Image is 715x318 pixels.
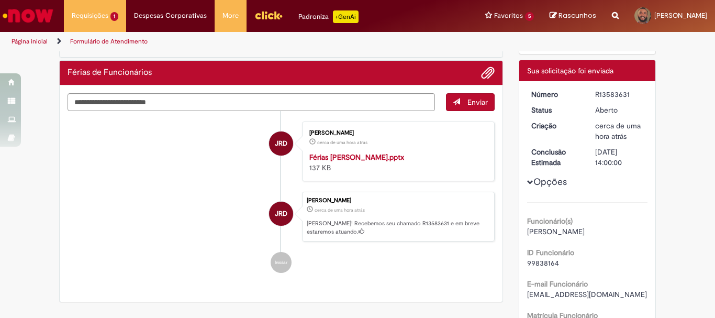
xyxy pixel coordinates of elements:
span: JRD [275,131,287,156]
p: +GenAi [333,10,359,23]
div: Joao Rodrigues Da Silva Junior [269,202,293,226]
span: 5 [525,12,534,21]
ul: Trilhas de página [8,32,469,51]
li: Joao Rodrigues Da Silva Junior [68,192,495,242]
span: cerca de uma hora atrás [315,207,365,213]
a: Formulário de Atendimento [70,37,148,46]
span: JRD [275,201,287,226]
span: 1 [110,12,118,21]
dt: Conclusão Estimada [523,147,588,168]
button: Adicionar anexos [481,66,495,80]
dt: Status [523,105,588,115]
p: [PERSON_NAME]! Recebemos seu chamado R13583631 e em breve estaremos atuando. [307,220,489,236]
div: 137 KB [309,152,484,173]
span: 99838164 [527,258,559,268]
span: Requisições [72,10,108,21]
span: More [222,10,239,21]
dt: Número [523,89,588,100]
h2: Férias de Funcionários Histórico de tíquete [68,68,152,78]
dt: Criação [523,120,588,131]
span: cerca de uma hora atrás [595,121,641,141]
div: Padroniza [298,10,359,23]
span: Favoritos [494,10,523,21]
ul: Histórico de tíquete [68,111,495,284]
span: Despesas Corporativas [134,10,207,21]
b: Funcionário(s) [527,216,573,226]
textarea: Digite sua mensagem aqui... [68,93,435,111]
b: ID Funcionário [527,248,574,257]
span: Enviar [467,97,488,107]
div: Joao Rodrigues Da Silva Junior [269,131,293,156]
span: [EMAIL_ADDRESS][DOMAIN_NAME] [527,290,647,299]
a: Página inicial [12,37,48,46]
div: Aberto [595,105,644,115]
span: Sua solicitação foi enviada [527,66,613,75]
span: [PERSON_NAME] [527,227,585,236]
a: Férias [PERSON_NAME].pptx [309,152,404,162]
div: [DATE] 14:00:00 [595,147,644,168]
time: 30/09/2025 19:22:08 [595,121,641,141]
div: [PERSON_NAME] [307,198,489,204]
div: 30/09/2025 19:22:08 [595,120,644,141]
img: click_logo_yellow_360x200.png [254,7,283,23]
button: Enviar [446,93,495,111]
span: [PERSON_NAME] [654,11,707,20]
a: Rascunhos [550,11,596,21]
b: E-mail Funcionário [527,279,588,289]
span: cerca de uma hora atrás [317,139,367,146]
span: Rascunhos [558,10,596,20]
img: ServiceNow [1,5,55,26]
div: R13583631 [595,89,644,100]
div: [PERSON_NAME] [309,130,484,136]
